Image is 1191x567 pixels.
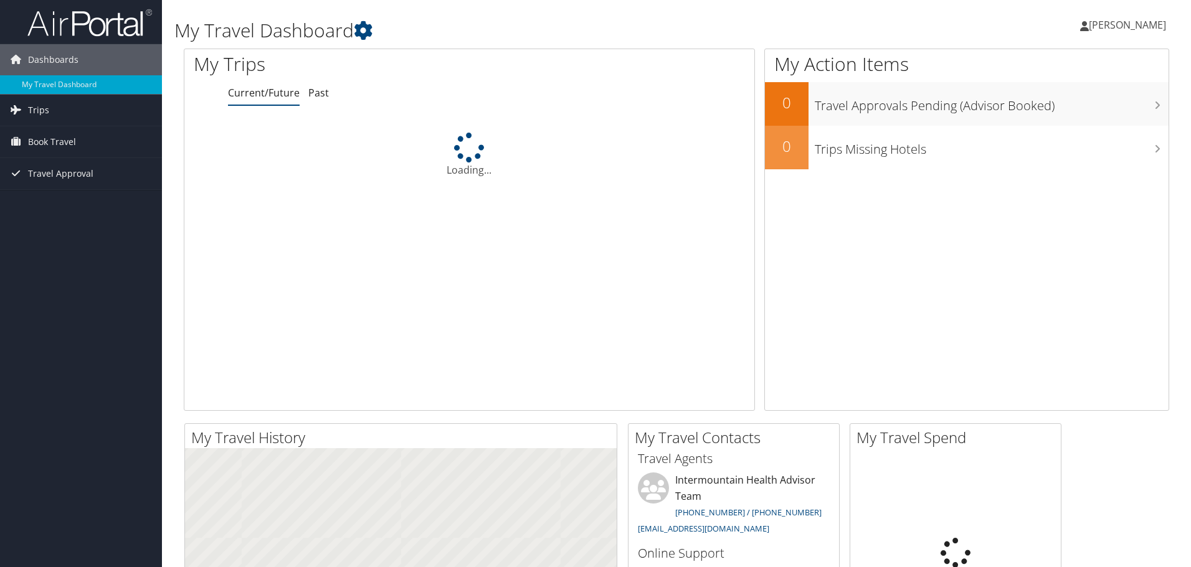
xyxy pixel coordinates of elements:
a: [EMAIL_ADDRESS][DOMAIN_NAME] [638,523,769,534]
h3: Online Support [638,545,830,562]
h2: My Travel History [191,427,617,448]
h3: Trips Missing Hotels [815,134,1169,158]
a: 0Trips Missing Hotels [765,126,1169,169]
h2: 0 [765,136,809,157]
h1: My Action Items [765,51,1169,77]
h3: Travel Approvals Pending (Advisor Booked) [815,91,1169,115]
a: Current/Future [228,86,300,100]
a: [PERSON_NAME] [1080,6,1179,44]
div: Loading... [184,133,754,177]
span: Book Travel [28,126,76,157]
h2: My Travel Contacts [635,427,839,448]
span: Dashboards [28,44,78,75]
li: Intermountain Health Advisor Team [632,472,836,539]
h1: My Trips [194,51,508,77]
h3: Travel Agents [638,450,830,467]
span: Travel Approval [28,158,93,189]
img: airportal-logo.png [27,8,152,37]
a: 0Travel Approvals Pending (Advisor Booked) [765,82,1169,126]
h2: 0 [765,92,809,113]
span: [PERSON_NAME] [1089,18,1166,32]
h1: My Travel Dashboard [174,17,844,44]
span: Trips [28,95,49,126]
h2: My Travel Spend [856,427,1061,448]
a: Past [308,86,329,100]
a: [PHONE_NUMBER] / [PHONE_NUMBER] [675,507,822,518]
